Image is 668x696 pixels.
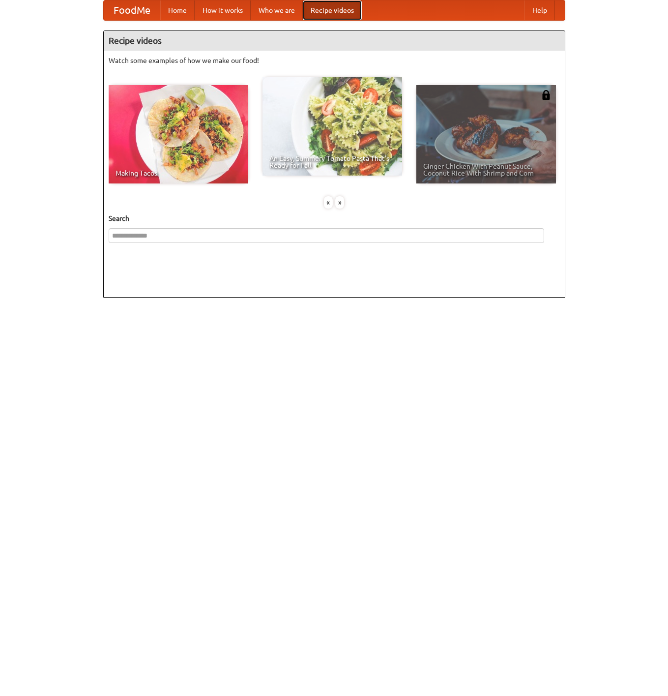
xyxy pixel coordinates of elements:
a: An Easy, Summery Tomato Pasta That's Ready for Fall [262,77,402,176]
a: How it works [195,0,251,20]
div: « [324,196,333,209]
p: Watch some examples of how we make our food! [109,56,560,65]
h5: Search [109,213,560,223]
a: Help [524,0,555,20]
a: Recipe videos [303,0,362,20]
div: » [335,196,344,209]
a: Home [160,0,195,20]
a: Making Tacos [109,85,248,183]
h4: Recipe videos [104,31,565,51]
img: 483408.png [541,90,551,100]
a: Who we are [251,0,303,20]
a: FoodMe [104,0,160,20]
span: Making Tacos [116,170,241,177]
span: An Easy, Summery Tomato Pasta That's Ready for Fall [269,155,395,169]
